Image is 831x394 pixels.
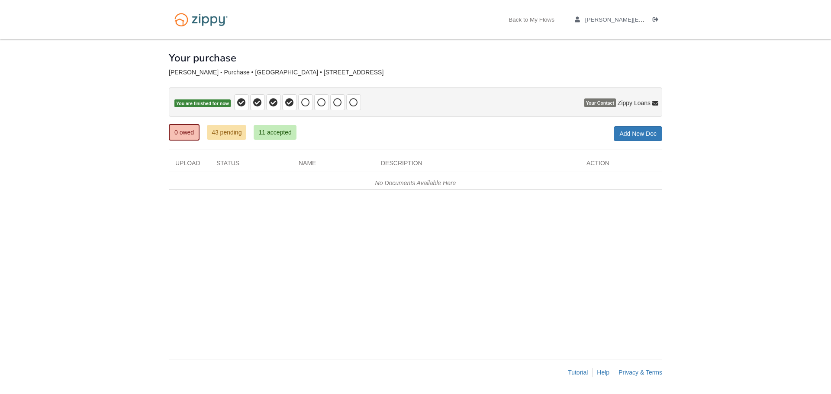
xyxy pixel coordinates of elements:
a: Privacy & Terms [618,369,662,376]
div: Description [374,159,580,172]
div: [PERSON_NAME] - Purchase • [GEOGRAPHIC_DATA] • [STREET_ADDRESS] [169,69,662,76]
span: Your Contact [584,99,616,107]
em: No Documents Available Here [375,179,456,186]
div: Status [210,159,292,172]
span: Zippy Loans [618,99,651,107]
h1: Your purchase [169,52,662,64]
span: nolan.sarah@mail.com [585,16,780,23]
div: Name [292,159,374,172]
a: 11 accepted [254,125,296,140]
a: 0 owed [169,124,200,141]
a: Tutorial [568,369,588,376]
a: edit profile [575,16,780,25]
a: 43 pending [207,125,246,140]
img: Logo [169,9,233,31]
a: Help [597,369,609,376]
a: Back to My Flows [509,16,554,25]
div: Action [580,159,662,172]
div: Upload [169,159,210,172]
a: Log out [653,16,662,25]
a: Add New Doc [614,126,662,141]
span: You are finished for now [174,99,231,108]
